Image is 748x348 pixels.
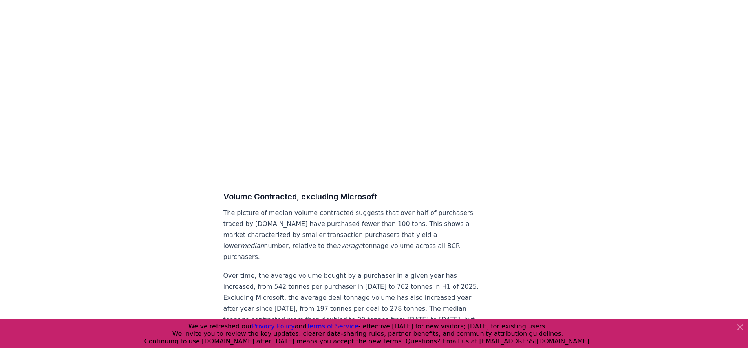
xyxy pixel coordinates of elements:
[223,270,483,336] p: Over time, the average volume bought by a purchaser in a given year has increased, from 542 tonne...
[337,242,363,250] em: average
[223,208,483,262] p: The picture of median volume contracted suggests that over half of purchasers traced by [DOMAIN_N...
[240,242,264,250] em: median
[223,190,483,203] h3: Volume Contracted, excluding Microsoft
